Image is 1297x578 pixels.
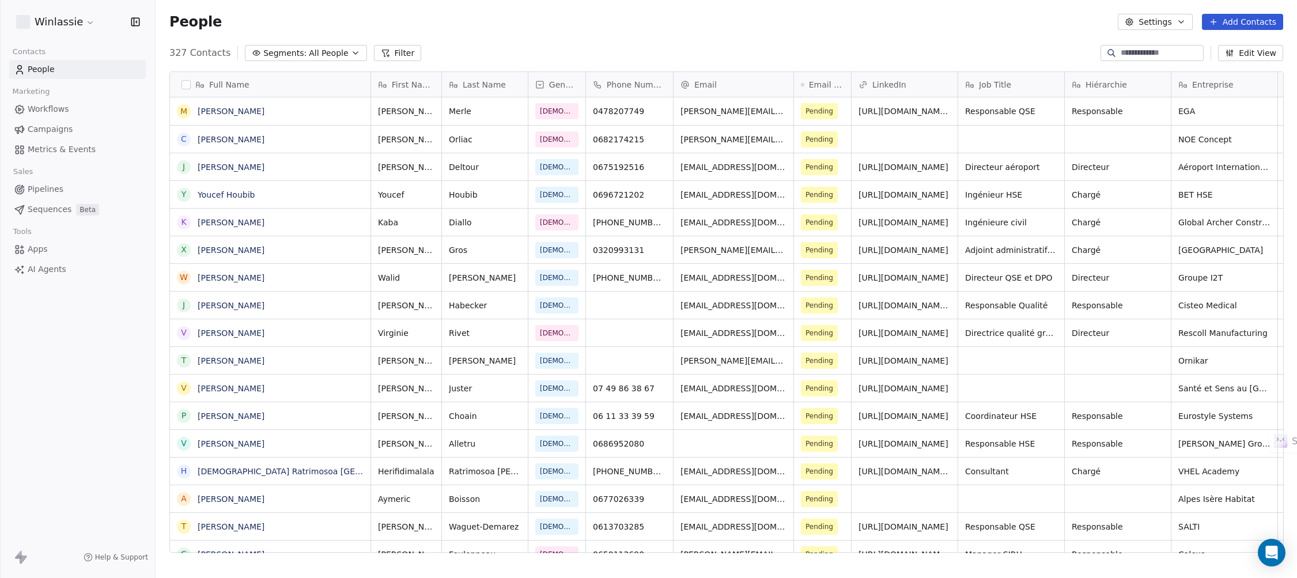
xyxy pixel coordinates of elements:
[549,79,578,90] span: Gender
[1072,438,1164,449] span: Responsable
[449,466,521,477] span: Ratrimosoa [PERSON_NAME]
[378,161,434,173] span: [PERSON_NAME]
[593,189,666,201] span: 0696721202
[1178,355,1270,367] span: Ornikar
[694,79,717,90] span: Email
[540,521,574,532] span: [DEMOGRAPHIC_DATA]
[198,356,264,365] a: [PERSON_NAME]
[1178,300,1270,311] span: Cisteo Medical
[859,245,948,255] a: [URL][DOMAIN_NAME]
[1178,244,1270,256] span: [GEOGRAPHIC_DATA]
[181,354,187,367] div: T
[680,105,786,117] span: [PERSON_NAME][EMAIL_ADDRESS][DOMAIN_NAME]
[9,60,146,79] a: People
[958,72,1064,97] div: Job Title
[9,240,146,259] a: Apps
[198,384,264,393] a: [PERSON_NAME]
[181,437,187,449] div: V
[9,100,146,119] a: Workflows
[449,161,521,173] span: Deltour
[95,553,148,562] span: Help & Support
[1072,217,1164,228] span: Chargé
[9,120,146,139] a: Campaigns
[378,217,434,228] span: Kaba
[28,203,71,216] span: Sequences
[1178,410,1270,422] span: Eurostyle Systems
[540,134,574,145] span: [DEMOGRAPHIC_DATA]
[198,328,264,338] a: [PERSON_NAME]
[859,107,1015,116] a: [URL][DOMAIN_NAME][PERSON_NAME]
[540,327,574,339] span: [DEMOGRAPHIC_DATA]
[859,384,948,393] a: [URL][DOMAIN_NAME]
[442,72,528,97] div: Last Name
[806,327,833,339] span: Pending
[540,410,574,422] span: [DEMOGRAPHIC_DATA]
[680,272,786,284] span: [EMAIL_ADDRESS][DOMAIN_NAME]
[872,79,906,90] span: LinkedIn
[680,300,786,311] span: [EMAIL_ADDRESS][DOMAIN_NAME]
[593,466,666,477] span: [PHONE_NUMBER]
[378,189,434,201] span: Youcef
[1072,549,1164,560] span: Responsable
[463,79,506,90] span: Last Name
[1072,466,1164,477] span: Chargé
[1202,14,1283,30] button: Add Contacts
[181,188,187,201] div: Y
[680,410,786,422] span: [EMAIL_ADDRESS][DOMAIN_NAME]
[449,410,521,422] span: Choain
[1178,134,1270,145] span: NOE Concept
[198,522,264,531] a: [PERSON_NAME]
[540,438,574,449] span: [DEMOGRAPHIC_DATA]
[540,355,574,367] span: [DEMOGRAPHIC_DATA]
[540,105,574,117] span: [DEMOGRAPHIC_DATA]
[35,14,83,29] span: Winlassie
[449,105,521,117] span: Merle
[593,105,666,117] span: 0478207749
[9,260,146,279] a: AI Agents
[806,105,833,117] span: Pending
[378,327,434,339] span: Virginie
[593,410,666,422] span: 06 11 33 39 59
[449,493,521,505] span: Boisson
[180,271,188,284] div: W
[181,133,187,145] div: C
[170,72,370,97] div: Full Name
[449,300,521,311] span: Habecker
[528,72,585,97] div: Gender
[181,520,187,532] div: T
[859,273,948,282] a: [URL][DOMAIN_NAME]
[680,217,786,228] span: [EMAIL_ADDRESS][DOMAIN_NAME]
[979,79,1011,90] span: Job Title
[965,217,1057,228] span: Ingénieure civil
[28,243,48,255] span: Apps
[593,521,666,532] span: 0613703285
[965,161,1057,173] span: Directeur aéroport
[8,223,36,240] span: Tools
[593,438,666,449] span: 0686952080
[1178,272,1270,284] span: Groupe I2T
[859,411,948,421] a: [URL][DOMAIN_NAME]
[540,466,574,477] span: [DEMOGRAPHIC_DATA]
[859,356,948,365] a: [URL][DOMAIN_NAME]
[9,180,146,199] a: Pipelines
[593,549,666,560] span: 0650112690
[181,216,186,228] div: K
[181,410,186,422] div: P
[392,79,434,90] span: First Name
[378,493,434,505] span: Aymeric
[1178,438,1270,449] span: [PERSON_NAME] Group
[859,467,1015,476] a: [URL][DOMAIN_NAME][PERSON_NAME]
[28,143,96,156] span: Metrics & Events
[680,327,786,339] span: [EMAIL_ADDRESS][DOMAIN_NAME]
[374,45,422,61] button: Filter
[169,13,222,31] span: People
[378,134,434,145] span: [PERSON_NAME]
[1072,327,1164,339] span: Directeur
[859,218,948,227] a: [URL][DOMAIN_NAME]
[309,47,348,59] span: All People
[806,493,833,505] span: Pending
[198,439,264,448] a: [PERSON_NAME]
[806,134,833,145] span: Pending
[859,439,948,448] a: [URL][DOMAIN_NAME]
[181,327,187,339] div: V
